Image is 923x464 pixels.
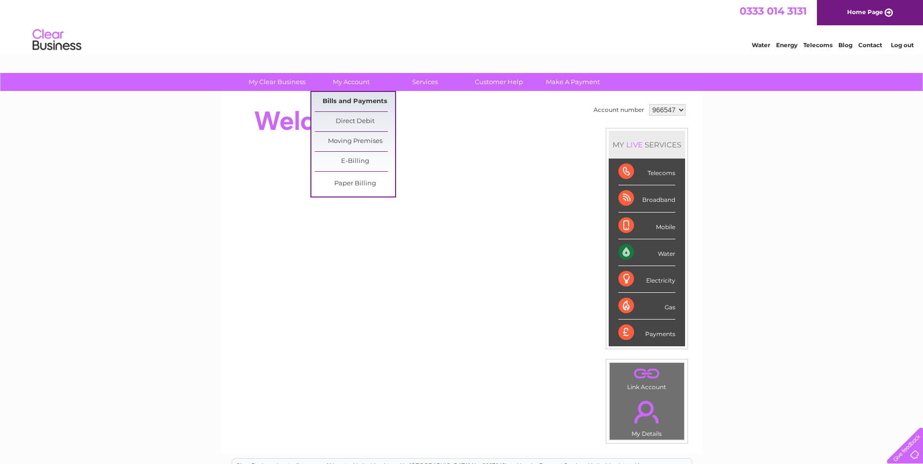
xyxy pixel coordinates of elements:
[315,152,395,171] a: E-Billing
[618,239,675,266] div: Water
[459,73,539,91] a: Customer Help
[618,213,675,239] div: Mobile
[776,41,797,49] a: Energy
[891,41,914,49] a: Log out
[624,140,645,149] div: LIVE
[609,131,685,159] div: MY SERVICES
[315,92,395,111] a: Bills and Payments
[618,159,675,185] div: Telecoms
[32,25,82,55] img: logo.png
[612,365,682,382] a: .
[533,73,613,91] a: Make A Payment
[803,41,833,49] a: Telecoms
[752,41,770,49] a: Water
[838,41,852,49] a: Blog
[232,5,692,47] div: Clear Business is a trading name of Verastar Limited (registered in [GEOGRAPHIC_DATA] No. 3667643...
[311,73,391,91] a: My Account
[612,395,682,429] a: .
[609,362,685,393] td: Link Account
[740,5,807,17] a: 0333 014 3131
[618,266,675,293] div: Electricity
[618,320,675,346] div: Payments
[609,393,685,440] td: My Details
[618,185,675,212] div: Broadband
[858,41,882,49] a: Contact
[237,73,317,91] a: My Clear Business
[315,174,395,194] a: Paper Billing
[591,102,647,118] td: Account number
[618,293,675,320] div: Gas
[315,112,395,131] a: Direct Debit
[315,132,395,151] a: Moving Premises
[385,73,465,91] a: Services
